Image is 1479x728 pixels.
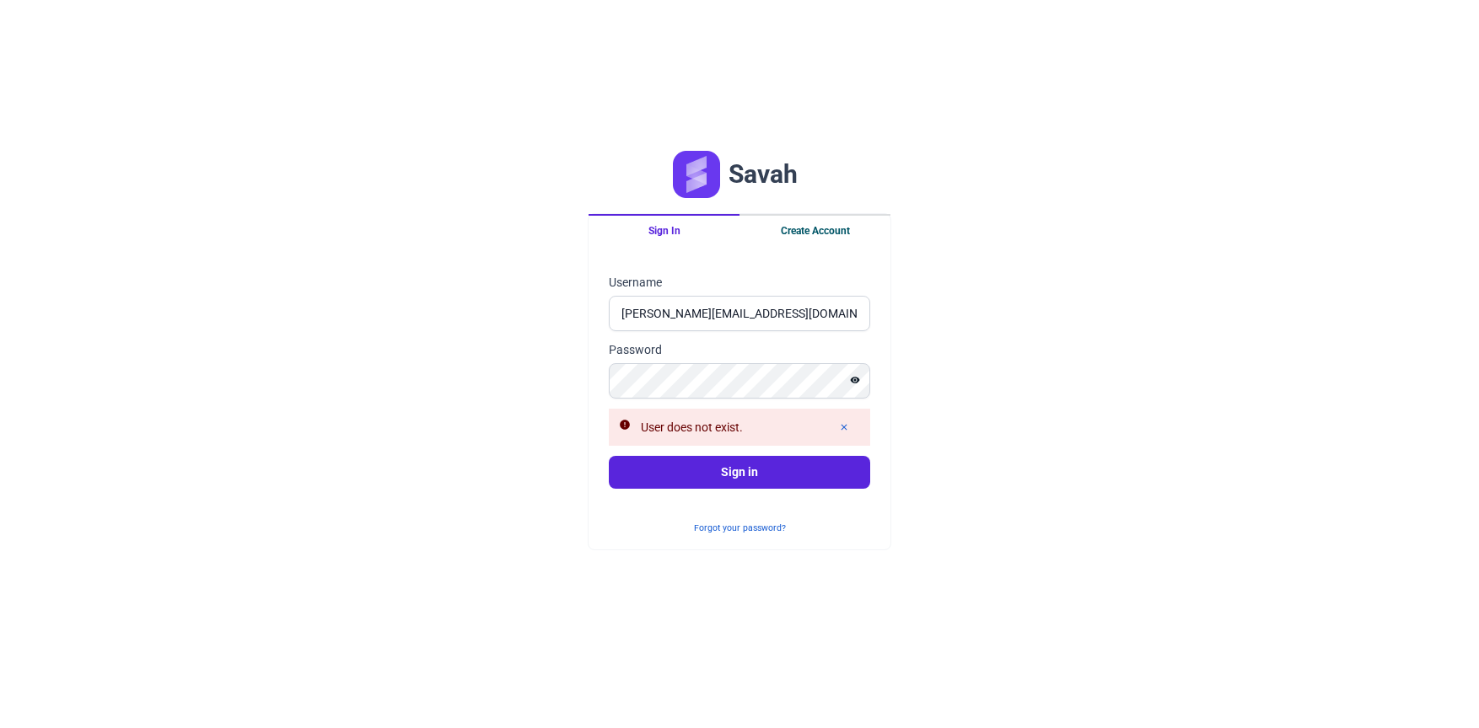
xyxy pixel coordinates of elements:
label: Username [609,274,870,291]
input: Enter Your Username [609,296,870,331]
img: Logo [673,151,720,198]
iframe: Chat Widget [1395,647,1479,728]
button: Forgot your password? [686,517,794,539]
label: Password [609,341,870,358]
div: User does not exist. [641,419,743,436]
button: Sign In [589,214,739,246]
button: Sign in [609,456,870,489]
button: Show password [840,370,870,390]
h1: Savah [729,159,798,189]
button: Create Account [739,214,890,246]
button: Dismiss alert [828,416,860,438]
